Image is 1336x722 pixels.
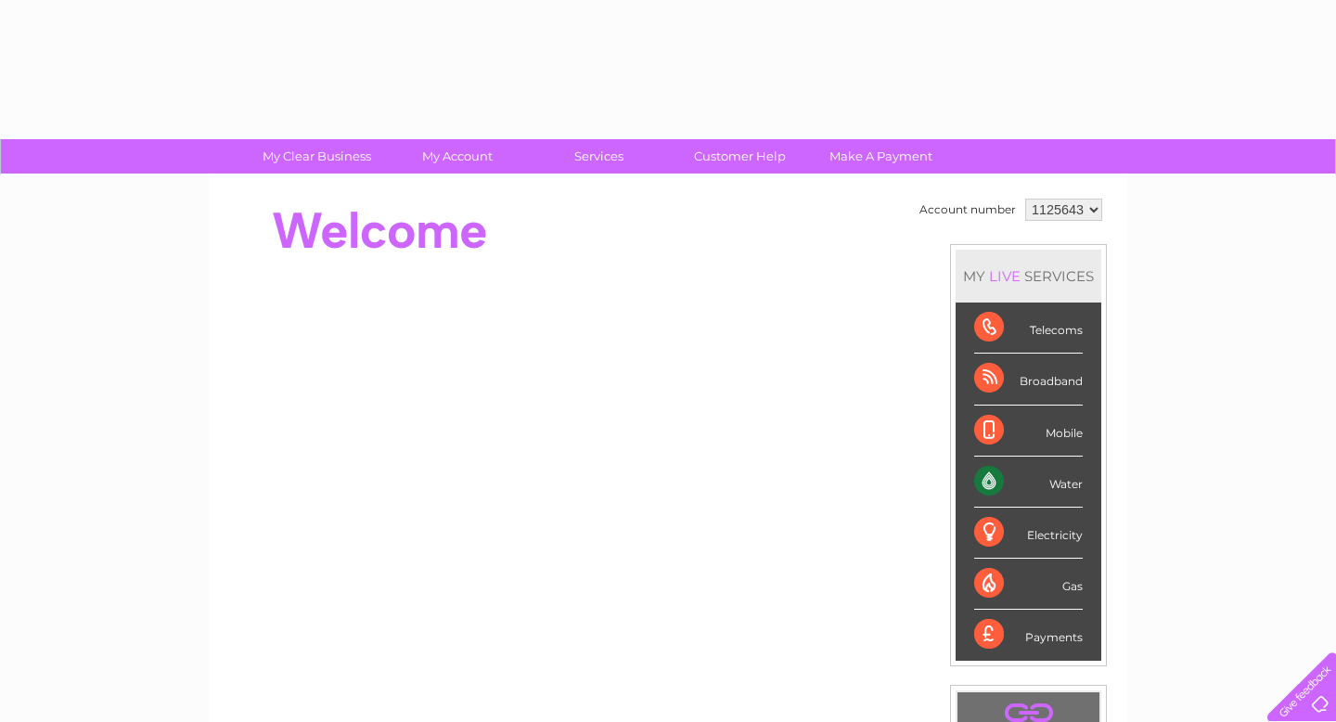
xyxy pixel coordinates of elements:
[974,354,1083,405] div: Broadband
[522,139,675,174] a: Services
[381,139,534,174] a: My Account
[974,610,1083,660] div: Payments
[240,139,393,174] a: My Clear Business
[663,139,816,174] a: Customer Help
[974,559,1083,610] div: Gas
[974,457,1083,508] div: Water
[974,303,1083,354] div: Telecoms
[974,508,1083,559] div: Electricity
[804,139,957,174] a: Make A Payment
[956,250,1101,303] div: MY SERVICES
[974,406,1083,457] div: Mobile
[915,194,1021,226] td: Account number
[985,267,1024,285] div: LIVE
